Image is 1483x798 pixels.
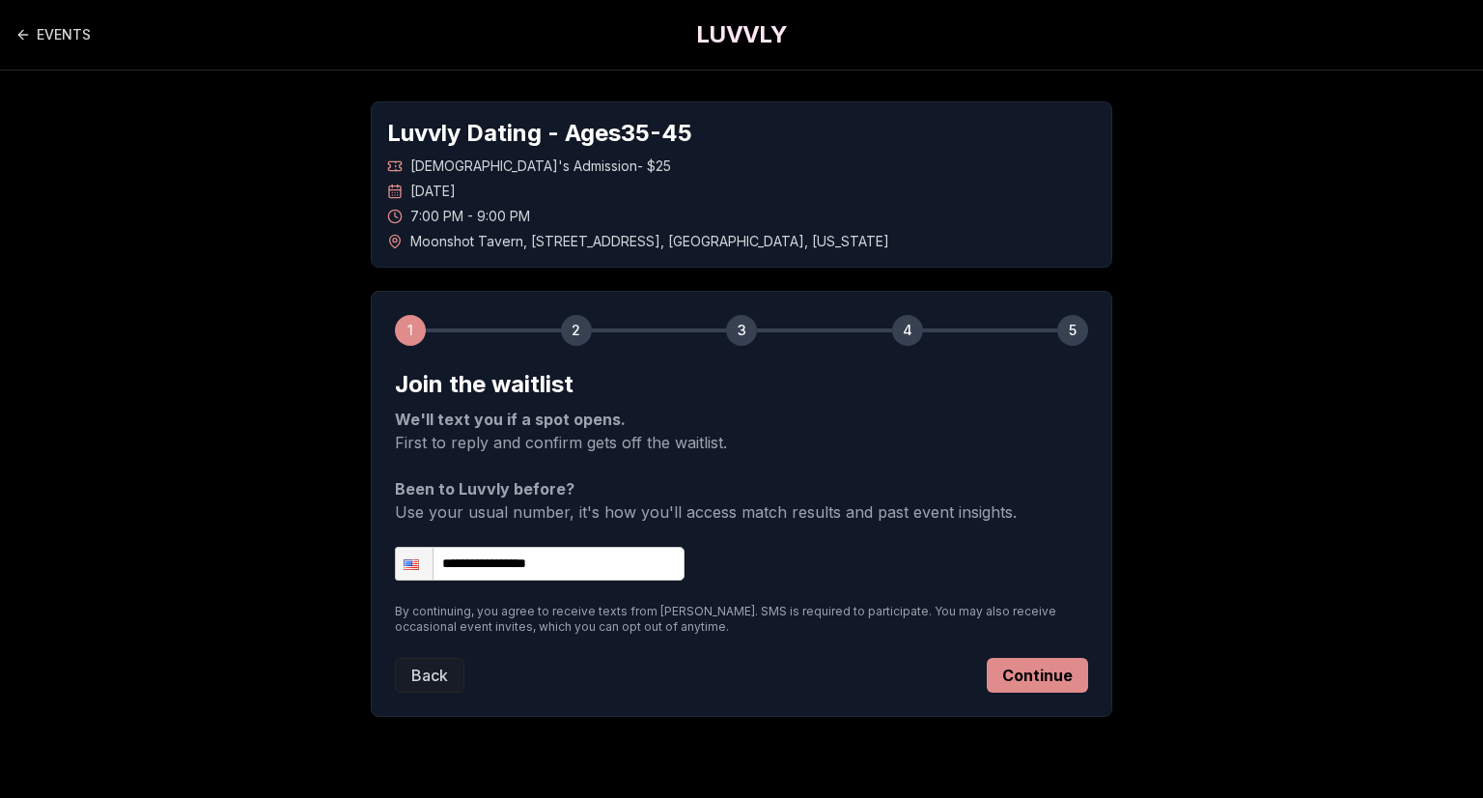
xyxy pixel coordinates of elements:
[15,15,91,54] a: Back to events
[395,408,1088,454] p: First to reply and confirm gets off the waitlist.
[395,369,1088,400] h2: Join the waitlist
[410,232,889,251] span: Moonshot Tavern , [STREET_ADDRESS] , [GEOGRAPHIC_DATA] , [US_STATE]
[395,410,626,429] strong: We'll text you if a spot opens.
[410,157,671,176] span: [DEMOGRAPHIC_DATA]'s Admission - $25
[410,207,530,226] span: 7:00 PM - 9:00 PM
[410,182,456,201] span: [DATE]
[987,658,1088,693] button: Continue
[395,658,464,693] button: Back
[561,315,592,346] div: 2
[395,315,426,346] div: 1
[387,118,1096,149] h1: Luvvly Dating - Ages 35 - 45
[892,315,923,346] div: 4
[395,479,574,499] strong: Been to Luvvly before?
[696,19,787,50] a: LUVVLY
[1057,315,1088,346] div: 5
[395,604,1088,635] p: By continuing, you agree to receive texts from [PERSON_NAME]. SMS is required to participate. You...
[396,548,433,580] div: United States: + 1
[726,315,757,346] div: 3
[395,477,1088,524] p: Use your usual number, it's how you'll access match results and past event insights.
